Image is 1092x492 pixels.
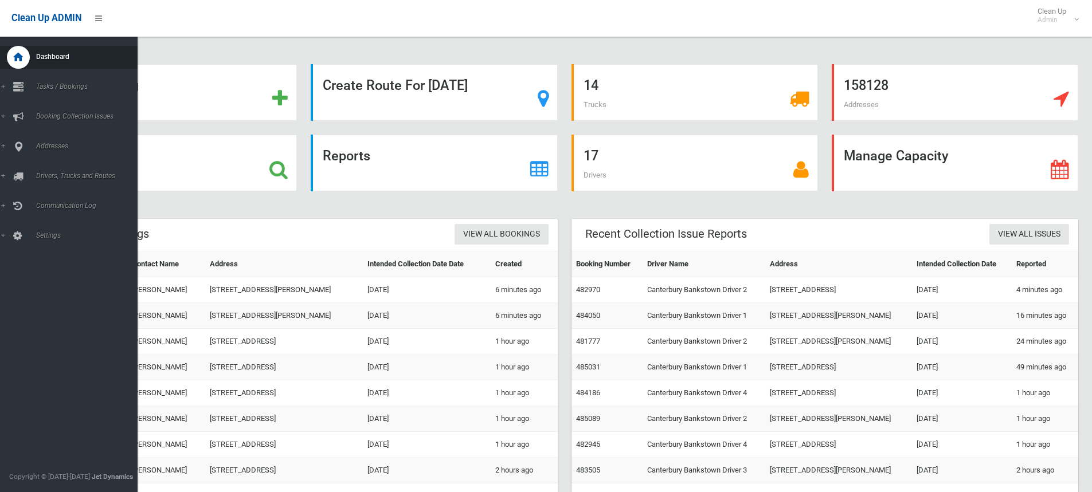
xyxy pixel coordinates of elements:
[643,432,765,458] td: Canterbury Bankstown Driver 4
[1032,7,1078,24] span: Clean Up
[576,363,600,371] a: 485031
[127,355,205,380] td: [PERSON_NAME]
[363,380,491,406] td: [DATE]
[765,458,911,483] td: [STREET_ADDRESS][PERSON_NAME]
[205,380,363,406] td: [STREET_ADDRESS]
[33,82,146,90] span: Tasks / Bookings
[33,112,146,120] span: Booking Collection Issues
[363,329,491,355] td: [DATE]
[323,148,370,164] strong: Reports
[491,432,557,458] td: 1 hour ago
[33,172,146,180] span: Drivers, Trucks and Routes
[912,380,1012,406] td: [DATE]
[576,337,600,345] a: 481777
[912,432,1012,458] td: [DATE]
[323,77,468,93] strong: Create Route For [DATE]
[572,135,818,191] a: 17 Drivers
[1012,303,1078,329] td: 16 minutes ago
[205,303,363,329] td: [STREET_ADDRESS][PERSON_NAME]
[491,329,557,355] td: 1 hour ago
[1012,251,1078,277] th: Reported
[205,251,363,277] th: Address
[765,277,911,303] td: [STREET_ADDRESS]
[9,473,90,481] span: Copyright © [DATE]-[DATE]
[1012,380,1078,406] td: 1 hour ago
[33,231,146,239] span: Settings
[1012,355,1078,380] td: 49 minutes ago
[643,303,765,329] td: Canterbury Bankstown Driver 1
[1038,15,1066,24] small: Admin
[576,311,600,320] a: 484050
[491,458,557,483] td: 2 hours ago
[989,224,1069,245] a: View All Issues
[643,251,765,277] th: Driver Name
[205,355,363,380] td: [STREET_ADDRESS]
[765,251,911,277] th: Address
[765,380,911,406] td: [STREET_ADDRESS]
[844,100,879,109] span: Addresses
[844,148,948,164] strong: Manage Capacity
[33,53,146,61] span: Dashboard
[205,458,363,483] td: [STREET_ADDRESS]
[844,77,889,93] strong: 158128
[363,406,491,432] td: [DATE]
[643,406,765,432] td: Canterbury Bankstown Driver 2
[127,380,205,406] td: [PERSON_NAME]
[205,329,363,355] td: [STREET_ADDRESS]
[572,64,818,121] a: 14 Trucks
[1012,329,1078,355] td: 24 minutes ago
[491,303,557,329] td: 6 minutes ago
[765,329,911,355] td: [STREET_ADDRESS][PERSON_NAME]
[1012,406,1078,432] td: 1 hour ago
[33,142,146,150] span: Addresses
[127,251,205,277] th: Contact Name
[127,406,205,432] td: [PERSON_NAME]
[1012,277,1078,303] td: 4 minutes ago
[363,458,491,483] td: [DATE]
[912,303,1012,329] td: [DATE]
[572,251,643,277] th: Booking Number
[491,406,557,432] td: 1 hour ago
[576,466,600,474] a: 483505
[363,251,491,277] th: Intended Collection Date Date
[832,64,1078,121] a: 158128 Addresses
[765,355,911,380] td: [STREET_ADDRESS]
[127,432,205,458] td: [PERSON_NAME]
[205,432,363,458] td: [STREET_ADDRESS]
[912,406,1012,432] td: [DATE]
[912,277,1012,303] td: [DATE]
[765,406,911,432] td: [STREET_ADDRESS][PERSON_NAME]
[576,440,600,448] a: 482945
[33,202,146,210] span: Communication Log
[643,355,765,380] td: Canterbury Bankstown Driver 1
[572,223,761,245] header: Recent Collection Issue Reports
[912,251,1012,277] th: Intended Collection Date
[584,77,598,93] strong: 14
[576,388,600,397] a: 484186
[205,406,363,432] td: [STREET_ADDRESS]
[643,277,765,303] td: Canterbury Bankstown Driver 2
[92,473,133,481] strong: Jet Dynamics
[765,432,911,458] td: [STREET_ADDRESS]
[205,277,363,303] td: [STREET_ADDRESS][PERSON_NAME]
[584,148,598,164] strong: 17
[1012,432,1078,458] td: 1 hour ago
[491,251,557,277] th: Created
[912,329,1012,355] td: [DATE]
[11,13,81,23] span: Clean Up ADMIN
[1012,458,1078,483] td: 2 hours ago
[127,329,205,355] td: [PERSON_NAME]
[127,277,205,303] td: [PERSON_NAME]
[576,285,600,294] a: 482970
[50,135,297,191] a: Search
[584,100,606,109] span: Trucks
[363,355,491,380] td: [DATE]
[643,329,765,355] td: Canterbury Bankstown Driver 2
[50,64,297,121] a: Add Booking
[127,303,205,329] td: [PERSON_NAME]
[912,355,1012,380] td: [DATE]
[363,432,491,458] td: [DATE]
[643,458,765,483] td: Canterbury Bankstown Driver 3
[455,224,549,245] a: View All Bookings
[363,277,491,303] td: [DATE]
